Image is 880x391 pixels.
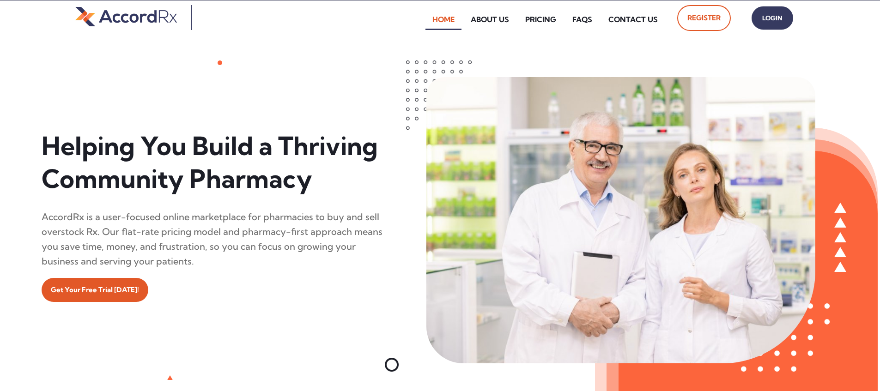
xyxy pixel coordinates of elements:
a: Get Your Free Trial [DATE]! [42,278,148,302]
a: Register [677,5,731,31]
a: About Us [464,9,516,30]
a: Login [752,6,793,30]
span: Get Your Free Trial [DATE]! [51,283,139,297]
div: AccordRx is a user-focused online marketplace for pharmacies to buy and sell overstock Rx. Our fl... [42,210,385,269]
a: FAQs [565,9,599,30]
a: Home [425,9,461,30]
a: Pricing [518,9,563,30]
h1: Helping You Build a Thriving Community Pharmacy [42,130,385,196]
img: default-logo [75,5,177,28]
span: Login [761,12,784,25]
span: Register [687,11,721,25]
a: Contact Us [601,9,665,30]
